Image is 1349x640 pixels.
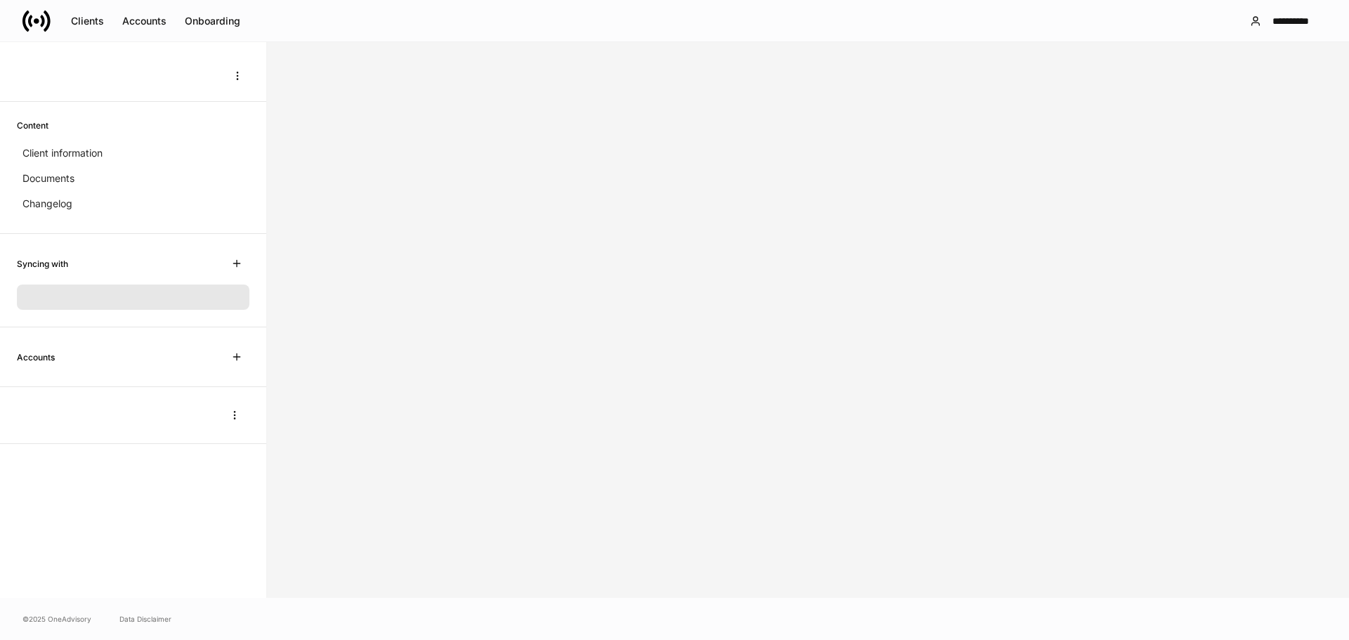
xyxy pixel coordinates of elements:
h6: Content [17,119,48,132]
div: Accounts [122,16,167,26]
button: Accounts [113,10,176,32]
div: Onboarding [185,16,240,26]
span: © 2025 OneAdvisory [22,613,91,625]
p: Changelog [22,197,72,211]
a: Documents [17,166,249,191]
p: Client information [22,146,103,160]
h6: Syncing with [17,257,68,270]
a: Data Disclaimer [119,613,171,625]
button: Clients [62,10,113,32]
p: Documents [22,171,74,185]
a: Client information [17,141,249,166]
a: Changelog [17,191,249,216]
button: Onboarding [176,10,249,32]
div: Clients [71,16,104,26]
h6: Accounts [17,351,55,364]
